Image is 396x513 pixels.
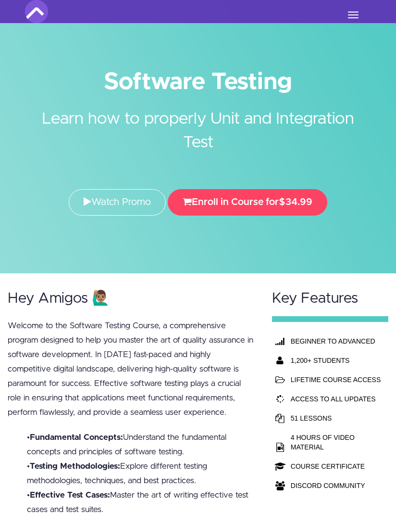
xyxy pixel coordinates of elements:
span: $34.99 [279,197,312,207]
td: 51 LESSONS [288,409,388,428]
b: Fundamental Concepts: [30,433,123,441]
td: 4 HOURS OF VIDEO MATERIAL [288,428,388,457]
td: LIFETIME COURSE ACCESS [288,370,388,389]
li: • Understand the fundamental concepts and principles of software testing. [27,430,256,459]
a: Watch Promo [69,189,166,216]
h1: Software Testing [25,71,371,93]
td: DISCORD COMMUNITY [288,476,388,495]
td: ACCESS TO ALL UPDATES [288,389,388,409]
b: Testing Methodologies: [30,462,120,470]
button: Enroll in Course for$34.99 [168,189,327,216]
td: COURSE CERTIFICATE [288,457,388,476]
th: 1,200+ STUDENTS [288,351,388,370]
p: Welcome to the Software Testing Course, a comprehensive program designed to help you master the a... [8,319,256,420]
h2: Learn how to properly Unit and Integration Test [25,93,371,165]
h2: Key Features [272,291,388,307]
h2: Hey Amigos 🙋🏽‍♂️ [8,291,256,307]
b: Effective Test Cases: [30,491,110,499]
th: BEGINNER TO ADVANCED [288,332,388,351]
li: • Explore different testing methodologies, techniques, and best practices. [27,459,256,488]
